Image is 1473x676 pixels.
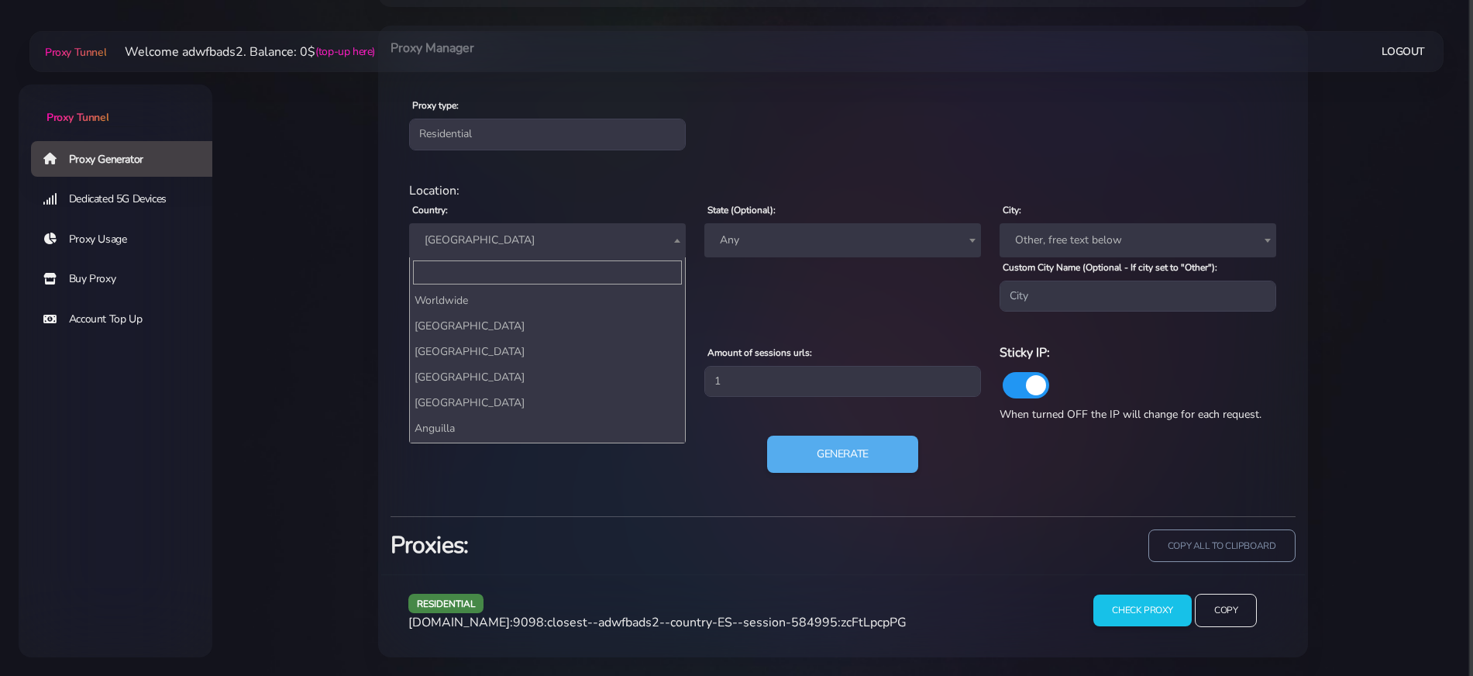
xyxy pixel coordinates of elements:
a: Account Top Up [31,302,225,337]
span: residential [408,594,484,613]
a: Logout [1382,37,1425,66]
button: Generate [767,436,918,473]
li: [GEOGRAPHIC_DATA] [410,441,685,467]
span: [DOMAIN_NAME]:9098:closest--adwfbads2--country-ES--session-584995:zcFtLpcpPG [408,614,907,631]
label: Amount of sessions urls: [707,346,812,360]
li: Anguilla [410,416,685,441]
span: Proxy Tunnel [46,110,108,125]
a: Dedicated 5G Devices [31,181,225,217]
span: When turned OFF the IP will change for each request. [1000,407,1261,422]
span: Spain [418,229,676,251]
a: Proxy Tunnel [42,40,106,64]
input: City [1000,281,1276,312]
div: Location: [400,181,1286,200]
span: Any [704,223,981,257]
h6: Sticky IP: [1000,343,1276,363]
span: Proxy Tunnel [45,45,106,60]
input: Check Proxy [1093,595,1192,626]
li: [GEOGRAPHIC_DATA] [410,313,685,339]
a: Proxy Usage [31,222,225,257]
label: Custom City Name (Optional - If city set to "Other"): [1003,260,1217,274]
span: Other, free text below [1000,223,1276,257]
input: Copy [1195,594,1257,627]
a: Buy Proxy [31,261,225,297]
span: Any [714,229,972,251]
input: copy all to clipboard [1148,529,1296,563]
a: Proxy Tunnel [19,84,212,126]
label: Country: [412,203,448,217]
li: Worldwide [410,288,685,313]
a: (top-up here) [315,43,375,60]
li: Welcome adwfbads2. Balance: 0$ [106,43,375,61]
div: Proxy Settings: [400,324,1286,343]
li: [GEOGRAPHIC_DATA] [410,364,685,390]
a: Proxy Generator [31,141,225,177]
li: [GEOGRAPHIC_DATA] [410,339,685,364]
iframe: Webchat Widget [1398,601,1454,657]
span: Spain [409,223,686,257]
h3: Proxies: [391,529,834,561]
span: Other, free text below [1009,229,1267,251]
label: Proxy type: [412,98,459,112]
label: City: [1003,203,1021,217]
label: State (Optional): [707,203,776,217]
li: [GEOGRAPHIC_DATA] [410,390,685,416]
input: Search [413,260,682,285]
